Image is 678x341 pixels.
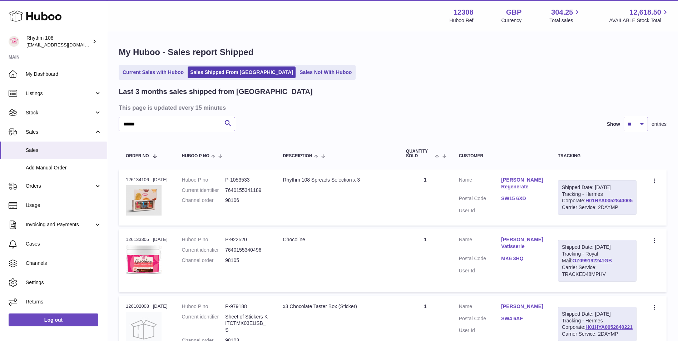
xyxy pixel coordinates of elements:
dt: Channel order [182,257,225,264]
div: 126133305 | [DATE] [126,236,168,243]
span: Cases [26,241,102,247]
td: 1 [399,229,452,292]
div: Tracking [558,154,637,158]
a: SW15 6XD [501,195,544,202]
a: SW4 6AF [501,315,544,322]
a: Sales Shipped From [GEOGRAPHIC_DATA] [188,66,296,78]
dd: 98105 [225,257,268,264]
div: Shipped Date: [DATE] [562,244,633,251]
span: entries [652,121,667,128]
img: internalAdmin-12308@internal.huboo.com [9,36,19,47]
div: 126102008 | [DATE] [126,303,168,310]
h1: My Huboo - Sales report Shipped [119,46,667,58]
div: Huboo Ref [450,17,474,24]
a: 304.25 Total sales [549,8,581,24]
label: Show [607,121,620,128]
dt: Huboo P no [182,236,225,243]
dt: Channel order [182,197,225,204]
dt: Current identifier [182,187,225,194]
a: Sales Not With Huboo [297,66,354,78]
a: [PERSON_NAME] Regenerate [501,177,544,190]
dt: Current identifier [182,247,225,253]
span: [EMAIL_ADDRESS][DOMAIN_NAME] [26,42,105,48]
span: 12,618.50 [629,8,661,17]
span: Sales [26,129,94,135]
a: Log out [9,313,98,326]
img: 1703078001.JPG [126,245,162,274]
div: Tracking - Hermes Corporate: [558,180,637,215]
span: Sales [26,147,102,154]
span: Returns [26,298,102,305]
span: Usage [26,202,102,209]
div: Customer [459,154,544,158]
div: Carrier Service: 2DAYMP [562,204,633,211]
h2: Last 3 months sales shipped from [GEOGRAPHIC_DATA] [119,87,313,97]
dt: Huboo P no [182,303,225,310]
div: Currency [501,17,522,24]
span: Add Manual Order [26,164,102,171]
span: Settings [26,279,102,286]
dd: P-922520 [225,236,268,243]
span: Total sales [549,17,581,24]
div: Tracking - Royal Mail: [558,240,637,281]
a: Current Sales with Huboo [120,66,186,78]
dd: 7640155341189 [225,187,268,194]
dt: Name [459,303,501,312]
dt: User Id [459,207,501,214]
div: Shipped Date: [DATE] [562,184,633,191]
div: 126134106 | [DATE] [126,177,168,183]
span: Listings [26,90,94,97]
a: [PERSON_NAME] Vatisserie [501,236,544,250]
span: Stock [26,109,94,116]
dt: Postal Code [459,255,501,264]
a: 12,618.50 AVAILABLE Stock Total [609,8,669,24]
span: Quantity Sold [406,149,434,158]
span: AVAILABLE Stock Total [609,17,669,24]
span: My Dashboard [26,71,102,78]
h3: This page is updated every 15 minutes [119,104,665,112]
strong: GBP [506,8,521,17]
a: H01HYA0052840221 [585,324,633,330]
div: Rhythm 108 Spreads Selection x 3 [283,177,391,183]
div: Carrier Service: TRACKED48MPHV [562,264,633,278]
div: Rhythm 108 [26,35,91,48]
strong: 12308 [454,8,474,17]
span: Invoicing and Payments [26,221,94,228]
td: 1 [399,169,452,226]
dd: Sheet of Stickers KITCTMX03EUSB_S [225,313,268,334]
div: Carrier Service: 2DAYMP [562,331,633,337]
span: Huboo P no [182,154,209,158]
dd: 98106 [225,197,268,204]
div: x3 Chocolate Taster Box (Sticker) [283,303,391,310]
dt: Current identifier [182,313,225,334]
a: MK6 3HQ [501,255,544,262]
dt: User Id [459,327,501,334]
dd: P-979188 [225,303,268,310]
dt: Postal Code [459,195,501,204]
dt: Name [459,177,501,192]
dt: User Id [459,267,501,274]
dt: Postal Code [459,315,501,324]
dt: Name [459,236,501,252]
dd: P-1053533 [225,177,268,183]
span: 304.25 [551,8,573,17]
span: Order No [126,154,149,158]
div: Chocoline [283,236,391,243]
dt: Huboo P no [182,177,225,183]
span: Description [283,154,312,158]
img: 1753718925.JPG [126,185,162,216]
a: H01HYA0052840005 [585,198,633,203]
dd: 7640155340496 [225,247,268,253]
span: Orders [26,183,94,189]
a: [PERSON_NAME] [501,303,544,310]
div: Shipped Date: [DATE] [562,311,633,317]
a: OZ099192241GB [573,258,612,263]
span: Channels [26,260,102,267]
